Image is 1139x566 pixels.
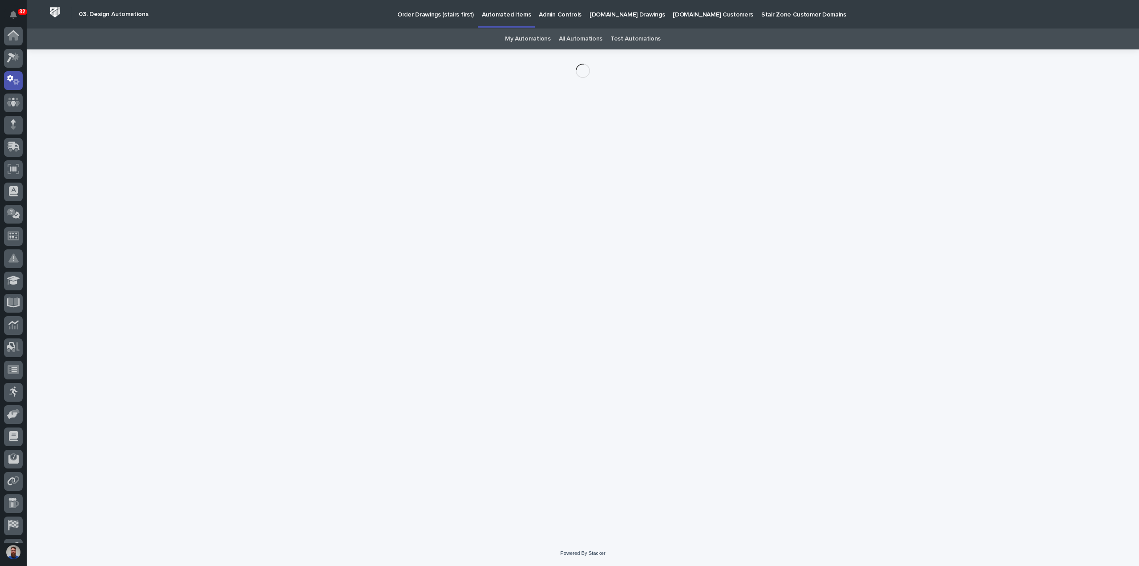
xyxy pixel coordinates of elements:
[505,29,551,49] a: My Automations
[610,29,661,49] a: Test Automations
[47,4,63,20] img: Workspace Logo
[11,11,23,25] div: Notifications32
[4,5,23,24] button: Notifications
[560,550,605,556] a: Powered By Stacker
[20,8,25,15] p: 32
[4,543,23,562] button: users-avatar
[79,11,149,18] h2: 03. Design Automations
[559,29,602,49] a: All Automations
